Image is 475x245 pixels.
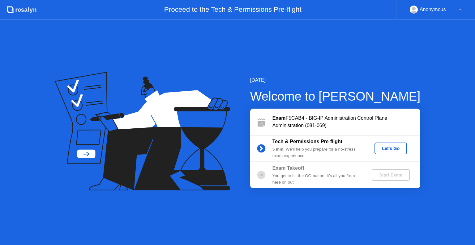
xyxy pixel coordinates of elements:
button: Start Exam [372,169,410,181]
div: Let's Go [377,146,404,151]
div: Welcome to [PERSON_NAME] [250,87,421,106]
div: [DATE] [250,77,421,84]
div: : We’ll help you prepare for a no-stress exam experience [272,146,362,159]
b: Tech & Permissions Pre-flight [272,139,342,144]
b: Exam [272,115,286,121]
b: Exam Takeoff [272,165,304,171]
div: Start Exam [374,172,407,177]
div: You get to hit the GO button! It’s all you from here on out [272,173,362,185]
b: 5 min [272,147,284,152]
div: Anonymous [420,6,446,14]
button: Let's Go [374,143,407,154]
div: F5CAB4 - BIG-IP Administration Control Plane Administration (081-069) [272,114,420,129]
div: ▼ [459,6,462,14]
